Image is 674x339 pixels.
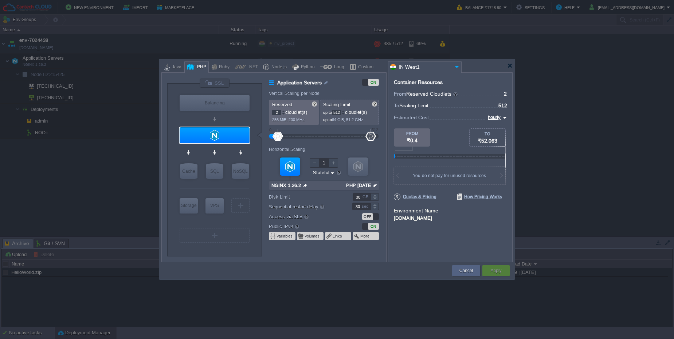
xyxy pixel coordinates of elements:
[195,62,206,73] div: PHP
[269,62,287,73] div: Node.js
[372,128,378,132] div: 512
[206,163,223,179] div: SQL
[305,233,320,239] button: Volumes
[394,208,438,214] label: Environment Name
[504,91,507,97] span: 2
[498,103,507,108] span: 512
[490,267,501,274] button: Apply
[368,79,379,86] div: ON
[232,163,249,179] div: NoSQL
[332,62,344,73] div: Lang
[323,110,332,115] span: up to
[363,194,370,200] div: GB
[362,203,370,210] div: sec
[272,102,292,107] span: Reserved
[180,95,250,111] div: Load Balancer
[356,62,373,73] div: Custom
[272,108,316,115] p: cloudlet(s)
[180,127,250,143] div: Application Servers
[269,203,343,211] label: Sequential restart delay
[246,62,258,73] div: .NET
[399,103,428,108] span: Scaling Limit
[217,62,230,73] div: Ruby
[323,102,350,107] span: Scaling Limit
[269,91,321,96] div: Vertical Scaling per Node
[394,91,406,97] span: From
[368,223,379,230] div: ON
[231,198,250,213] div: Create New Layer
[269,212,343,220] label: Access via SLB
[394,131,430,136] div: FROM
[394,214,507,221] div: [DOMAIN_NAME]
[323,108,376,115] p: cloudlet(s)
[180,198,198,213] div: Storage
[269,222,343,230] label: Public IPv4
[362,213,373,220] div: OFF
[272,117,305,122] span: 256 MiB, 200 MHz
[299,62,315,73] div: Python
[180,198,198,214] div: Storage Containers
[333,233,343,239] button: Links
[205,198,224,214] div: Elastic VPS
[394,103,399,108] span: To
[170,62,181,73] div: Java
[277,233,293,239] button: Variables
[457,194,502,200] span: How Pricing Works
[478,138,497,144] span: ₹52.063
[406,91,458,97] span: Reserved Cloudlets
[323,117,332,122] span: up to
[180,163,197,179] div: Cache
[470,132,505,136] div: TO
[407,137,418,143] span: ₹0.4
[205,198,224,213] div: VPS
[180,228,250,243] div: Create New Layer
[459,267,473,274] button: Cancel
[360,233,370,239] button: More
[394,80,443,85] div: Container Resources
[232,163,249,179] div: NoSQL Databases
[269,147,307,152] div: Horizontal Scaling
[180,95,250,111] div: Balancing
[394,194,436,200] span: Quotas & Pricing
[394,113,429,121] span: Estimated Cost
[269,128,271,132] div: 0
[206,163,223,179] div: SQL Databases
[269,193,343,201] label: Disk Limit
[332,117,363,122] span: 64 GiB, 51.2 GHz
